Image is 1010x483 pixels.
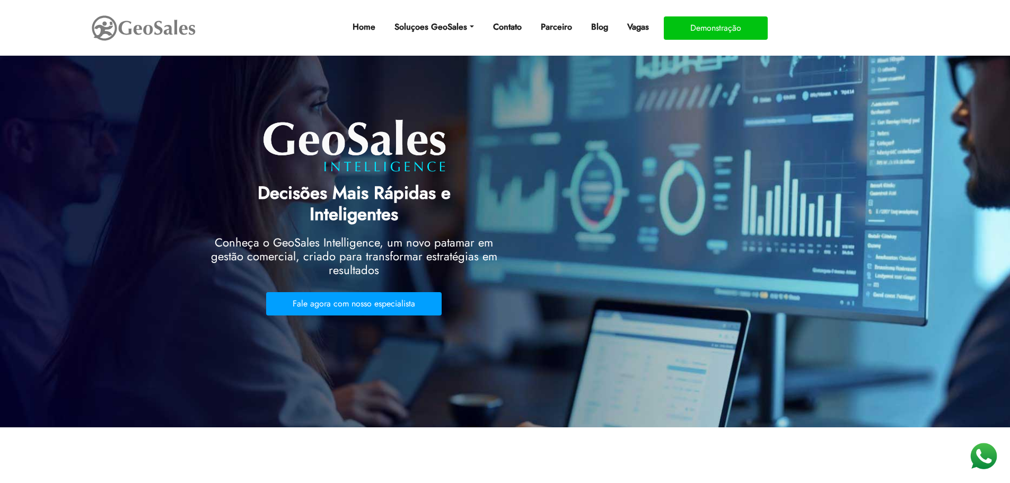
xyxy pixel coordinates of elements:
a: Soluçoes GeoSales [390,16,478,38]
button: Fale agora com nosso especialista [266,292,442,315]
img: WhatsApp [967,440,1000,473]
a: Vagas [623,16,653,38]
a: Parceiro [537,16,576,38]
a: Blog [587,16,612,38]
a: Home [348,16,380,38]
a: Contato [489,16,526,38]
img: GeoSales [91,13,197,43]
h2: Conheça o GeoSales Intelligence, um novo patamar em gestão comercial, criado para transformar est... [211,235,497,283]
button: Demonstração [664,16,768,40]
h1: Decisões Mais Rápidas e Inteligentes [211,175,497,230]
img: lg_intelligence.png [261,116,447,175]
